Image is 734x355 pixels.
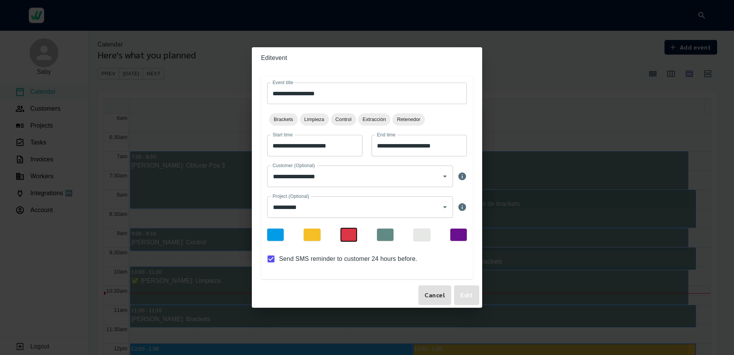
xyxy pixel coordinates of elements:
button: Cancel [418,285,451,305]
p: Edit event [261,53,473,63]
div: Retenedor [392,113,425,126]
div: Brackets [269,113,298,126]
button: Open [440,202,450,212]
button: event-customer [453,166,471,187]
div: Limpieza [300,113,329,126]
span: Brackets [269,116,298,123]
button: Open [440,171,450,182]
div: Extracción [358,113,391,126]
button: event-customer [453,196,471,218]
span: Control [331,116,356,123]
label: Send SMS reminder [263,251,417,267]
div: Control [331,113,356,126]
span: Retenedor [392,116,425,123]
span: Extracción [358,116,391,123]
span: Limpieza [300,116,329,123]
span: Send SMS reminder to customer 24 hours before. [279,254,417,264]
span: Cancel [425,290,445,300]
